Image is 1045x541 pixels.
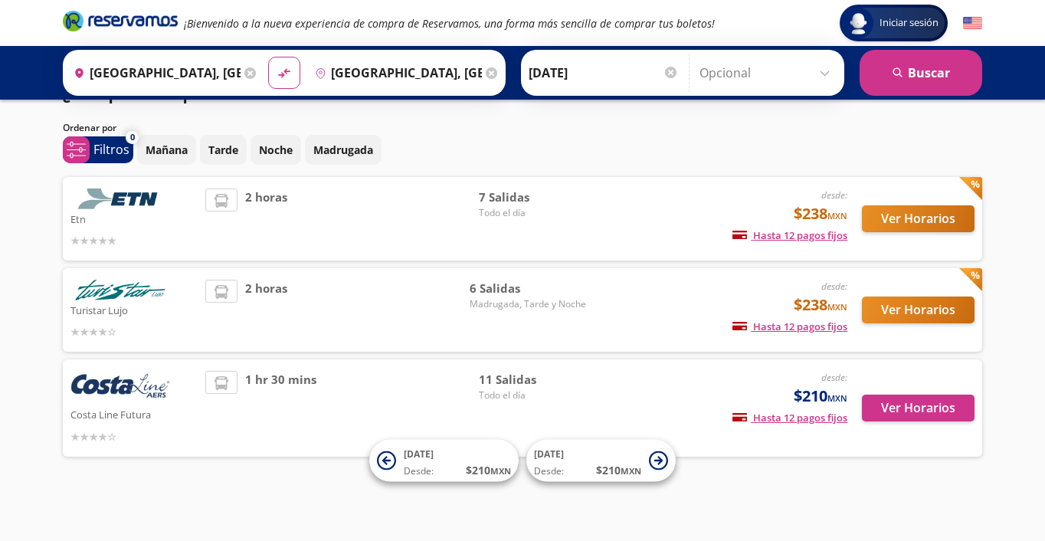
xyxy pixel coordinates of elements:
p: Costa Line Futura [70,405,198,423]
small: MXN [827,210,847,221]
span: $210 [794,385,847,408]
button: Ver Horarios [862,297,975,323]
span: $ 210 [596,462,641,478]
img: Turistar Lujo [70,280,170,300]
span: Hasta 12 pagos fijos [732,228,847,242]
button: Mañana [137,135,196,165]
p: Etn [70,209,198,228]
em: desde: [821,280,847,293]
span: Iniciar sesión [873,15,945,31]
small: MXN [827,301,847,313]
button: English [963,14,982,33]
img: Costa Line Futura [70,371,170,405]
span: [DATE] [404,448,434,461]
span: $ 210 [466,462,511,478]
span: 0 [130,131,135,144]
p: Filtros [93,140,129,159]
small: MXN [827,392,847,404]
span: Desde: [534,464,564,478]
button: Ver Horarios [862,205,975,232]
em: desde: [821,189,847,202]
p: Ordenar por [63,121,116,135]
p: Madrugada [313,142,373,158]
span: 1 hr 30 mins [245,371,316,445]
img: Etn [70,189,170,209]
button: [DATE]Desde:$210MXN [369,440,519,482]
span: 11 Salidas [479,371,586,389]
p: Turistar Lujo [70,300,198,319]
a: Brand Logo [63,9,178,37]
span: 2 horas [245,189,287,249]
span: Madrugada, Tarde y Noche [470,297,586,311]
input: Opcional [699,54,837,92]
input: Buscar Destino [309,54,482,92]
i: Brand Logo [63,9,178,32]
span: $238 [794,293,847,316]
button: Ver Horarios [862,395,975,421]
p: Tarde [208,142,238,158]
button: Tarde [200,135,247,165]
span: Todo el día [479,206,586,220]
input: Elegir Fecha [529,54,679,92]
span: Todo el día [479,389,586,402]
em: ¡Bienvenido a la nueva experiencia de compra de Reservamos, una forma más sencilla de comprar tus... [184,16,715,31]
span: 7 Salidas [479,189,586,206]
span: Hasta 12 pagos fijos [732,411,847,425]
button: 0Filtros [63,136,133,163]
small: MXN [490,465,511,477]
span: 6 Salidas [470,280,586,297]
button: Noche [251,135,301,165]
button: Buscar [860,50,982,96]
em: desde: [821,371,847,384]
input: Buscar Origen [67,54,241,92]
small: MXN [621,465,641,477]
p: Mañana [146,142,188,158]
p: Noche [259,142,293,158]
button: [DATE]Desde:$210MXN [526,440,676,482]
span: 2 horas [245,280,287,340]
span: Desde: [404,464,434,478]
span: Hasta 12 pagos fijos [732,320,847,333]
span: $238 [794,202,847,225]
button: Madrugada [305,135,382,165]
span: [DATE] [534,448,564,461]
